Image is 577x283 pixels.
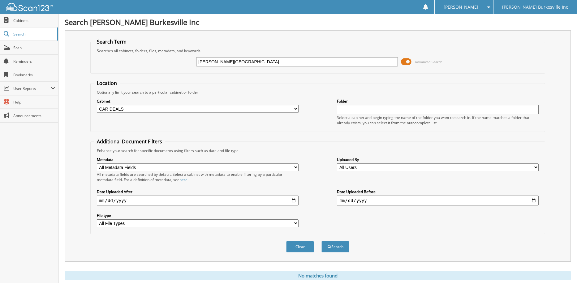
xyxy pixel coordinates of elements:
img: scan123-logo-white.svg [6,3,53,11]
a: here [179,177,187,182]
span: Scan [13,45,55,50]
div: Optionally limit your search to a particular cabinet or folder [94,90,542,95]
label: File type [97,213,299,218]
span: Announcements [13,113,55,118]
div: Enhance your search for specific documents using filters such as date and file type. [94,148,542,153]
span: [PERSON_NAME] Burkesville Inc [502,5,568,9]
legend: Search Term [94,38,130,45]
div: All metadata fields are searched by default. Select a cabinet with metadata to enable filtering b... [97,172,299,182]
span: Reminders [13,59,55,64]
button: Clear [286,241,314,252]
span: Help [13,99,55,105]
h1: Search [PERSON_NAME] Burkesville Inc [65,17,571,27]
span: Advanced Search [415,60,442,64]
button: Search [321,241,349,252]
span: Bookmarks [13,72,55,78]
label: Date Uploaded Before [337,189,539,194]
label: Uploaded By [337,157,539,162]
div: No matches found [65,271,571,280]
label: Metadata [97,157,299,162]
legend: Additional Document Filters [94,138,165,145]
span: User Reports [13,86,51,91]
span: Cabinets [13,18,55,23]
div: Searches all cabinets, folders, files, metadata, and keywords [94,48,542,53]
label: Date Uploaded After [97,189,299,194]
span: Search [13,32,54,37]
iframe: Chat Widget [546,253,577,283]
span: [PERSON_NAME] [444,5,478,9]
input: end [337,196,539,205]
label: Folder [337,99,539,104]
div: Select a cabinet and begin typing the name of the folder you want to search in. If the name match... [337,115,539,125]
label: Cabinet [97,99,299,104]
legend: Location [94,80,120,87]
input: start [97,196,299,205]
